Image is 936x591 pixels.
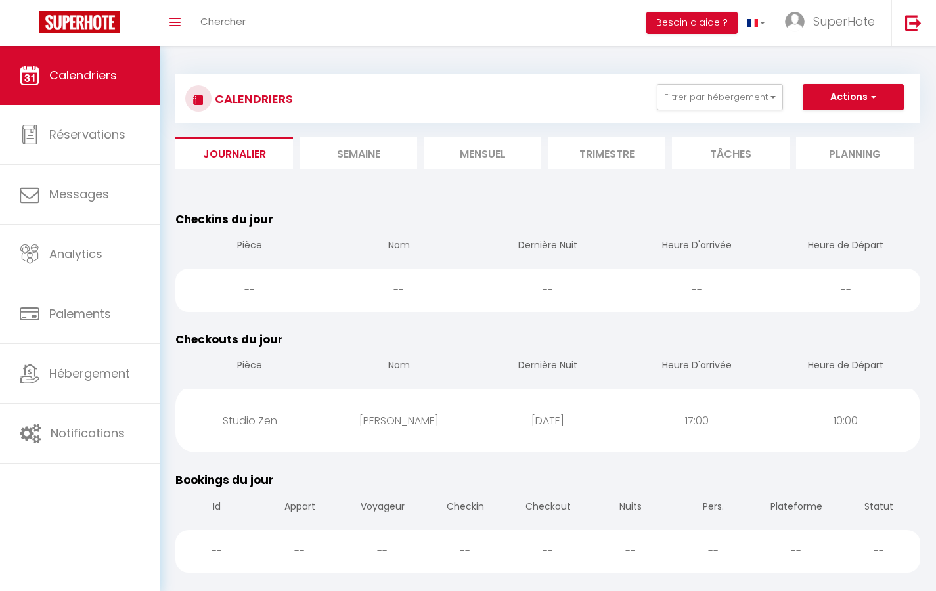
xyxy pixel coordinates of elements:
[49,67,117,83] span: Calendriers
[837,489,920,527] th: Statut
[424,137,541,169] li: Mensuel
[324,228,474,265] th: Nom
[49,126,125,142] span: Réservations
[324,269,474,311] div: --
[175,269,324,311] div: --
[49,186,109,202] span: Messages
[324,399,474,442] div: [PERSON_NAME]
[622,228,771,265] th: Heure D'arrivée
[905,14,922,31] img: logout
[813,13,875,30] span: SuperHote
[755,489,837,527] th: Plateforme
[771,399,920,442] div: 10:00
[657,84,783,110] button: Filtrer par hébergement
[175,137,293,169] li: Journalier
[474,399,623,442] div: [DATE]
[506,489,589,527] th: Checkout
[175,530,258,573] div: --
[300,137,417,169] li: Semaine
[175,472,274,488] span: Bookings du jour
[548,137,665,169] li: Trimestre
[49,246,102,262] span: Analytics
[424,489,506,527] th: Checkin
[341,530,424,573] div: --
[39,11,120,33] img: Super Booking
[771,348,920,385] th: Heure de Départ
[258,530,341,573] div: --
[589,489,672,527] th: Nuits
[258,489,341,527] th: Appart
[672,530,755,573] div: --
[49,365,130,382] span: Hébergement
[837,530,920,573] div: --
[796,137,914,169] li: Planning
[175,348,324,385] th: Pièce
[212,84,293,114] h3: CALENDRIERS
[11,5,50,45] button: Ouvrir le widget de chat LiveChat
[622,399,771,442] div: 17:00
[324,348,474,385] th: Nom
[589,530,672,573] div: --
[755,530,837,573] div: --
[646,12,738,34] button: Besoin d'aide ?
[200,14,246,28] span: Chercher
[474,348,623,385] th: Dernière Nuit
[771,269,920,311] div: --
[341,489,424,527] th: Voyageur
[424,530,506,573] div: --
[622,269,771,311] div: --
[672,137,790,169] li: Tâches
[506,530,589,573] div: --
[175,211,273,227] span: Checkins du jour
[474,228,623,265] th: Dernière Nuit
[622,348,771,385] th: Heure D'arrivée
[785,12,805,32] img: ...
[672,489,755,527] th: Pers.
[51,425,125,441] span: Notifications
[803,84,904,110] button: Actions
[175,228,324,265] th: Pièce
[771,228,920,265] th: Heure de Départ
[474,269,623,311] div: --
[49,305,111,322] span: Paiements
[175,332,283,347] span: Checkouts du jour
[175,399,324,442] div: Studio Zen
[175,489,258,527] th: Id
